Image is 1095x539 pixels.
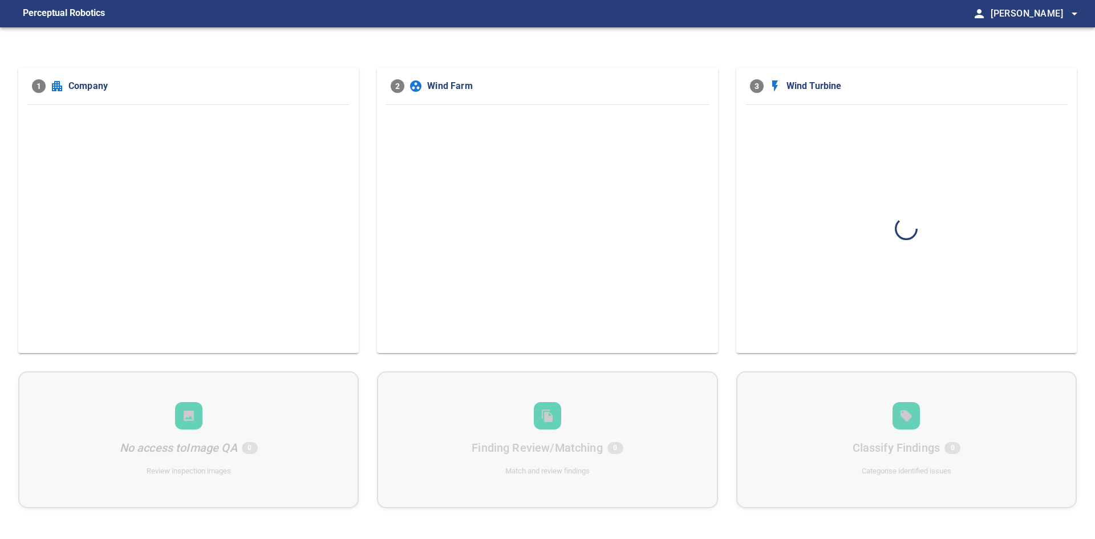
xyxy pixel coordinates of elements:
span: 1 [32,79,46,93]
span: arrow_drop_down [1068,7,1081,21]
span: 2 [391,79,404,93]
figcaption: Perceptual Robotics [23,5,105,23]
span: Wind Farm [427,79,704,93]
span: Company [68,79,345,93]
span: 3 [750,79,764,93]
button: [PERSON_NAME] [986,2,1081,25]
span: person [972,7,986,21]
span: Wind Turbine [786,79,1063,93]
span: [PERSON_NAME] [991,6,1081,22]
